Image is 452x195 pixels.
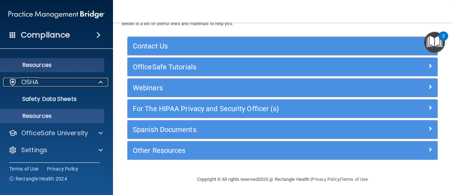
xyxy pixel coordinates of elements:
h4: Compliance [21,30,70,40]
a: Settings [8,146,103,154]
h5: Other Resources [133,147,355,154]
h5: Spanish Documents [133,126,355,133]
span: Below is a list of useful links and materials to help you. [122,21,233,26]
a: Privacy Policy [311,177,339,182]
a: Webinars [133,82,432,93]
p: Resources [5,113,101,120]
p: OfficeSafe University [21,129,88,137]
h5: OfficeSafe Tutorials [133,63,355,71]
a: OfficeSafe Tutorials [133,61,432,73]
div: 2 [442,36,445,45]
button: Open Resource Center, 2 new notifications [424,32,445,53]
a: Terms of Use [9,165,38,172]
a: Other Resources [133,145,432,156]
a: Spanish Documents [133,124,432,135]
a: For The HIPAA Privacy and Security Officer (s) [133,103,432,114]
p: Safety Data Sheets [5,96,101,103]
p: Settings [21,146,47,154]
a: Terms of Use [341,177,368,182]
iframe: Drift Widget Chat Controller [417,146,444,173]
span: Ⓒ Rectangle Health 2024 [9,175,67,182]
a: OSHA [8,78,103,86]
img: PMB logo [8,7,105,22]
h5: Webinars [133,84,355,92]
h5: Contact Us [133,42,355,50]
div: Copyright © All rights reserved 2025 @ Rectangle Health | | [154,168,411,191]
a: Contact Us [133,40,432,52]
a: Privacy Policy [47,165,79,172]
h5: For The HIPAA Privacy and Security Officer (s) [133,105,355,113]
p: Resources [5,62,101,69]
a: OfficeSafe University [8,129,103,137]
p: OSHA [21,78,39,86]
